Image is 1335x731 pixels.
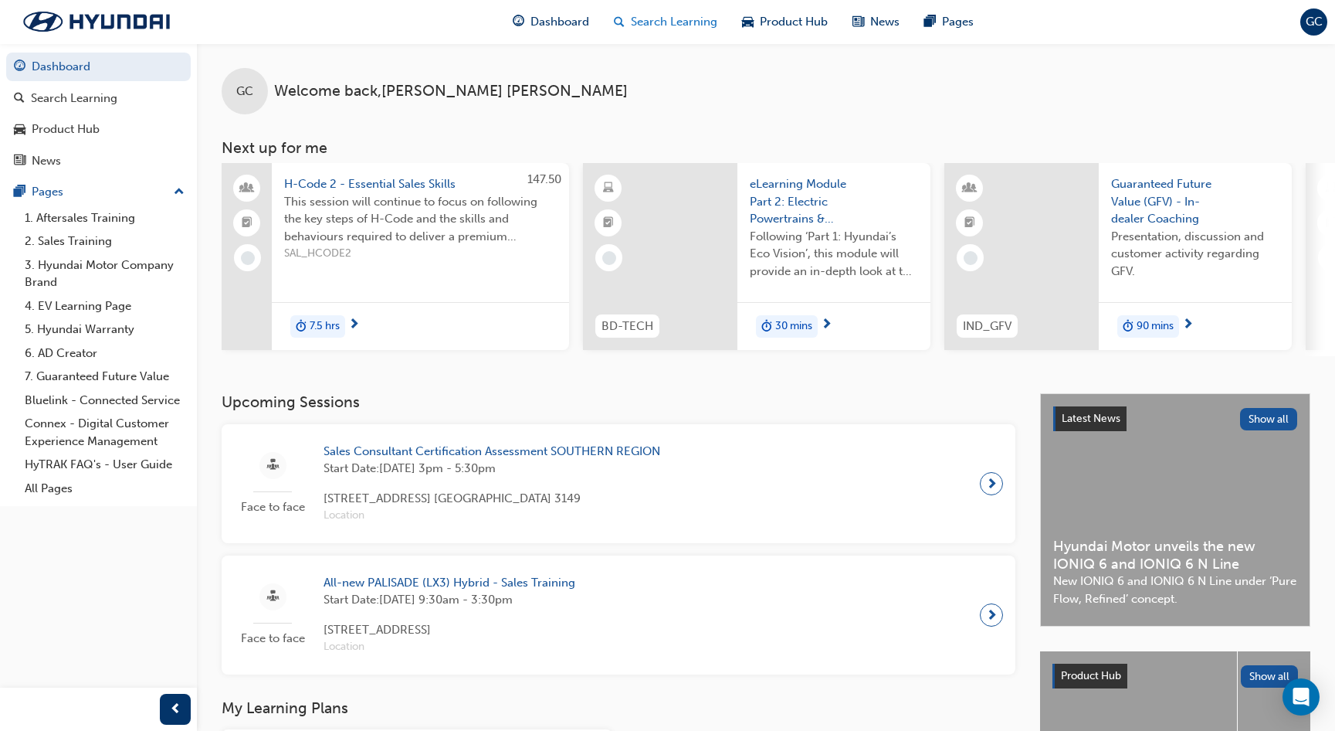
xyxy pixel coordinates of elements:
[284,245,557,263] span: SAL_HCODE2
[1300,8,1327,36] button: GC
[324,574,575,592] span: All-new PALISADE (LX3) Hybrid - Sales Training
[310,318,340,335] span: 7.5 hrs
[324,507,660,525] span: Location
[986,604,998,626] span: next-icon
[6,53,191,81] a: Dashboard
[1053,406,1297,431] a: Latest NewsShow all
[284,175,557,193] span: H-Code 2 - Essential Sales Skills
[964,213,975,233] span: booktick-icon
[1040,393,1310,627] a: Latest NewsShow allHyundai Motor unveils the new IONIQ 6 and IONIQ 6 N LineNew IONIQ 6 and IONIQ ...
[527,172,561,186] span: 147.50
[19,477,191,501] a: All Pages
[602,251,616,265] span: learningRecordVerb_NONE-icon
[241,251,255,265] span: learningRecordVerb_NONE-icon
[631,13,717,31] span: Search Learning
[6,178,191,206] button: Pages
[324,591,575,609] span: Start Date: [DATE] 9:30am - 3:30pm
[174,182,185,202] span: up-icon
[760,13,828,31] span: Product Hub
[840,6,912,38] a: news-iconNews
[6,49,191,178] button: DashboardSearch LearningProduct HubNews
[242,213,252,233] span: booktick-icon
[324,490,660,508] span: [STREET_ADDRESS] [GEOGRAPHIC_DATA] 3149
[19,389,191,413] a: Bluelink - Connected Service
[1061,669,1121,682] span: Product Hub
[14,155,25,168] span: news-icon
[222,393,1015,411] h3: Upcoming Sessions
[614,12,625,32] span: search-icon
[963,318,1011,335] span: IND_GFV
[601,318,653,335] span: BD-TECH
[1053,573,1297,607] span: New IONIQ 6 and IONIQ 6 N Line under ‘Pure Flow, Refined’ concept.
[267,587,279,607] span: sessionType_FACE_TO_FACE-icon
[603,213,614,233] span: booktick-icon
[274,83,628,100] span: Welcome back , [PERSON_NAME] [PERSON_NAME]
[324,460,660,478] span: Start Date: [DATE] 3pm - 5:30pm
[924,12,936,32] span: pages-icon
[1137,318,1174,335] span: 90 mins
[1241,665,1299,688] button: Show all
[1062,412,1120,425] span: Latest News
[1111,175,1279,228] span: Guaranteed Future Value (GFV) - In-dealer Coaching
[197,139,1335,157] h3: Next up for me
[852,12,864,32] span: news-icon
[19,453,191,477] a: HyTRAK FAQ's - User Guide
[236,83,253,100] span: GC
[19,342,191,365] a: 6. AD Creator
[601,6,730,38] a: search-iconSearch Learning
[583,163,930,350] a: BD-TECHeLearning Module Part 2: Electric Powertrains & TechnologyFollowing ‘Part 1: Hyundai’s Eco...
[32,183,63,201] div: Pages
[750,228,918,280] span: Following ‘Part 1: Hyundai’s Eco Vision’, this module will provide an in-depth look at the variou...
[348,318,360,332] span: next-icon
[324,443,660,461] span: Sales Consultant Certification Assessment SOUTHERN REGION
[19,294,191,318] a: 4. EV Learning Page
[603,178,614,199] span: learningResourceType_ELEARNING-icon
[19,318,191,342] a: 5. Hyundai Warranty
[296,317,307,337] span: duration-icon
[19,229,191,253] a: 2. Sales Training
[32,121,100,138] div: Product Hub
[234,568,1003,662] a: Face to faceAll-new PALISADE (LX3) Hybrid - Sales TrainingStart Date:[DATE] 9:30am - 3:30pm[STREE...
[324,621,575,639] span: [STREET_ADDRESS]
[234,498,311,516] span: Face to face
[1052,664,1298,688] a: Product HubShow all
[19,253,191,294] a: 3. Hyundai Motor Company Brand
[32,152,61,170] div: News
[513,12,524,32] span: guage-icon
[742,12,754,32] span: car-icon
[324,638,575,656] span: Location
[8,5,185,38] img: Trak
[222,699,1015,717] h3: My Learning Plans
[986,473,998,495] span: next-icon
[944,163,1292,350] a: IND_GFVGuaranteed Future Value (GFV) - In-dealer CoachingPresentation, discussion and customer ac...
[19,365,191,389] a: 7. Guaranteed Future Value
[964,251,978,265] span: learningRecordVerb_NONE-icon
[942,13,974,31] span: Pages
[1111,228,1279,280] span: Presentation, discussion and customer activity regarding GFV.
[6,147,191,175] a: News
[14,92,25,106] span: search-icon
[14,123,25,137] span: car-icon
[775,318,812,335] span: 30 mins
[1053,538,1297,573] span: Hyundai Motor unveils the new IONIQ 6 and IONIQ 6 N Line
[730,6,840,38] a: car-iconProduct Hub
[19,206,191,230] a: 1. Aftersales Training
[750,175,918,228] span: eLearning Module Part 2: Electric Powertrains & Technology
[234,630,311,648] span: Face to face
[912,6,986,38] a: pages-iconPages
[170,700,181,719] span: prev-icon
[234,437,1003,531] a: Face to faceSales Consultant Certification Assessment SOUTHERN REGIONStart Date:[DATE] 3pm - 5:30...
[761,317,772,337] span: duration-icon
[267,456,279,475] span: sessionType_FACE_TO_FACE-icon
[1182,318,1194,332] span: next-icon
[1240,408,1298,430] button: Show all
[821,318,832,332] span: next-icon
[6,84,191,113] a: Search Learning
[1123,317,1133,337] span: duration-icon
[284,193,557,246] span: This session will continue to focus on following the key steps of H-Code and the skills and behav...
[222,163,569,350] a: 147.50H-Code 2 - Essential Sales SkillsThis session will continue to focus on following the key s...
[870,13,900,31] span: News
[242,178,252,199] span: people-icon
